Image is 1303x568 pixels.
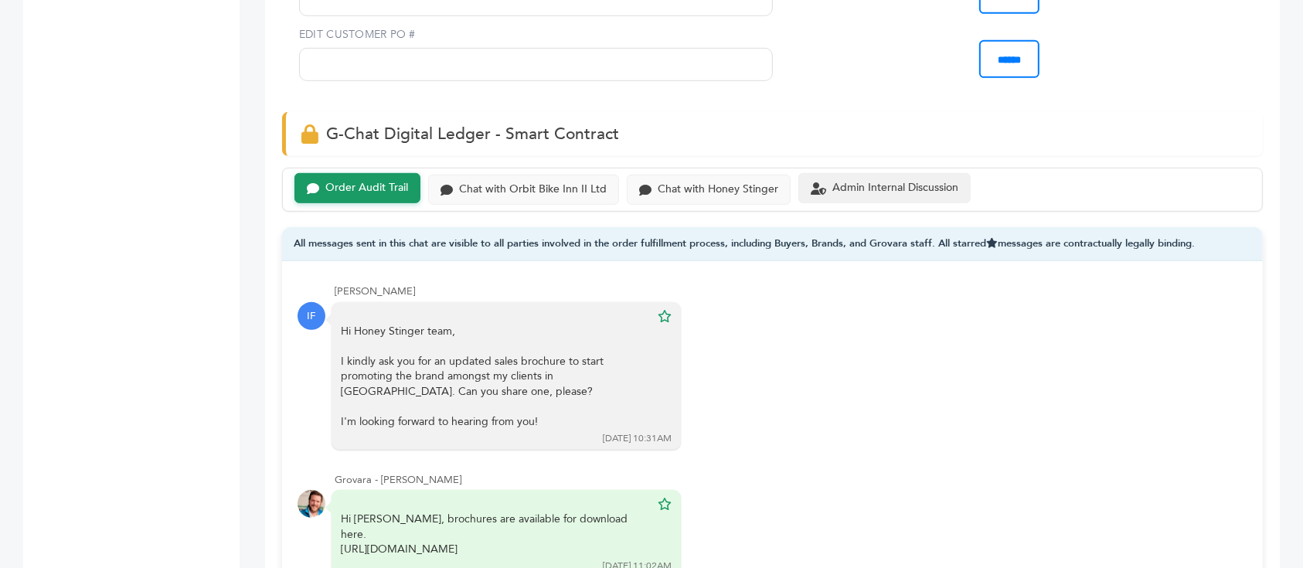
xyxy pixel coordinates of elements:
[282,227,1263,262] div: All messages sent in this chat are visible to all parties involved in the order fulfillment proce...
[832,182,958,195] div: Admin Internal Discussion
[341,542,650,557] div: [URL][DOMAIN_NAME]
[459,183,607,196] div: Chat with Orbit Bike Inn II Ltd
[298,302,325,330] div: IF
[325,182,408,195] div: Order Audit Trail
[335,473,1247,487] div: Grovara - [PERSON_NAME]
[299,27,773,43] label: EDIT CUSTOMER PO #
[341,324,650,430] div: Hi Honey Stinger team,
[658,183,778,196] div: Chat with Honey Stinger
[326,123,619,145] span: G-Chat Digital Ledger - Smart Contract
[341,354,650,400] div: I kindly ask you for an updated sales brochure to start promoting the brand amongst my clients in...
[335,284,1247,298] div: [PERSON_NAME]
[603,432,672,445] div: [DATE] 10:31AM
[341,414,650,430] div: I'm looking forward to hearing from you!
[341,512,650,557] div: Hi [PERSON_NAME], brochures are available for download here.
